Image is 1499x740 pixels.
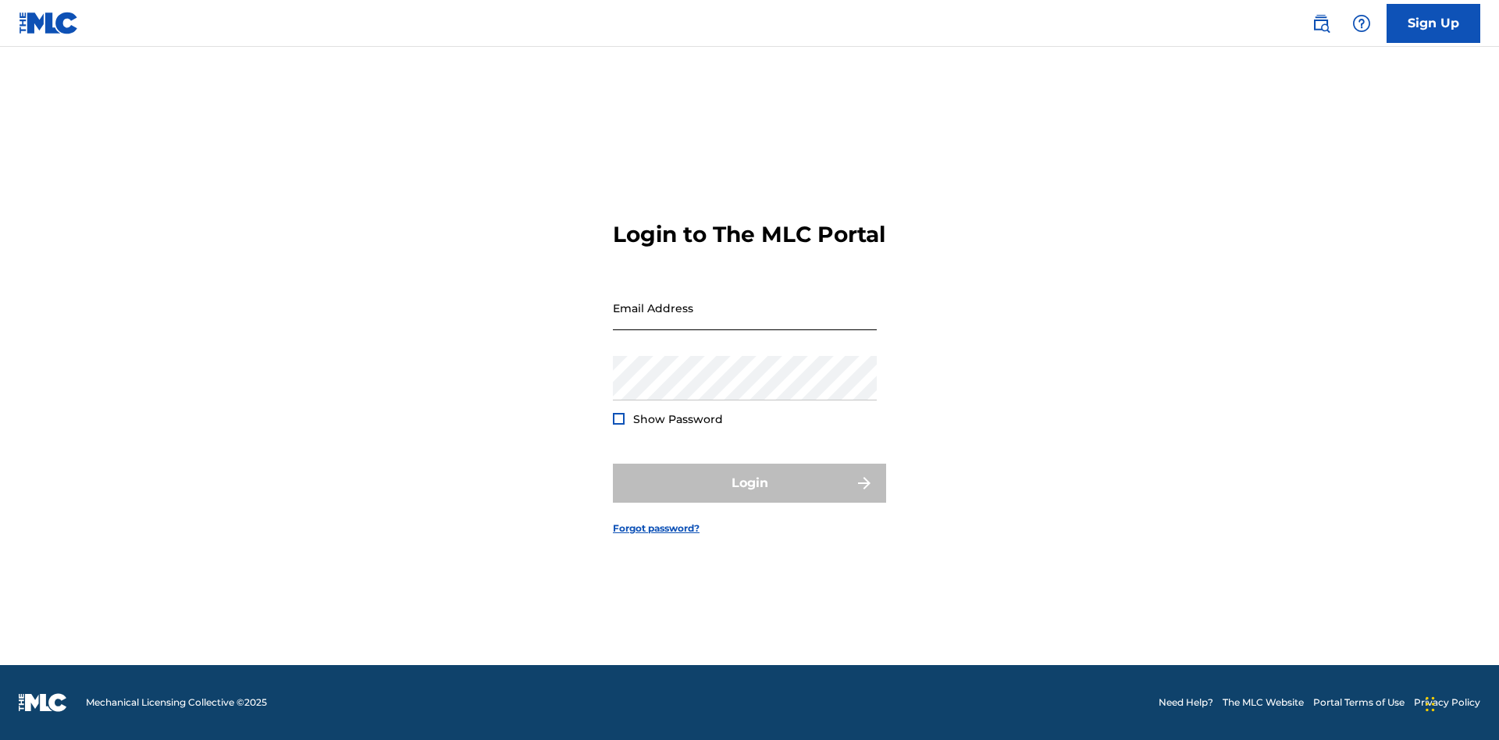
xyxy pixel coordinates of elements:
img: MLC Logo [19,12,79,34]
img: help [1352,14,1371,33]
h3: Login to The MLC Portal [613,221,885,248]
div: Help [1346,8,1377,39]
a: The MLC Website [1223,696,1304,710]
a: Public Search [1305,8,1337,39]
a: Need Help? [1159,696,1213,710]
a: Portal Terms of Use [1313,696,1405,710]
img: logo [19,693,67,712]
a: Sign Up [1387,4,1480,43]
span: Mechanical Licensing Collective © 2025 [86,696,267,710]
a: Forgot password? [613,521,700,535]
iframe: Chat Widget [1421,665,1499,740]
span: Show Password [633,412,723,426]
img: search [1312,14,1330,33]
a: Privacy Policy [1414,696,1480,710]
div: Drag [1426,681,1435,728]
